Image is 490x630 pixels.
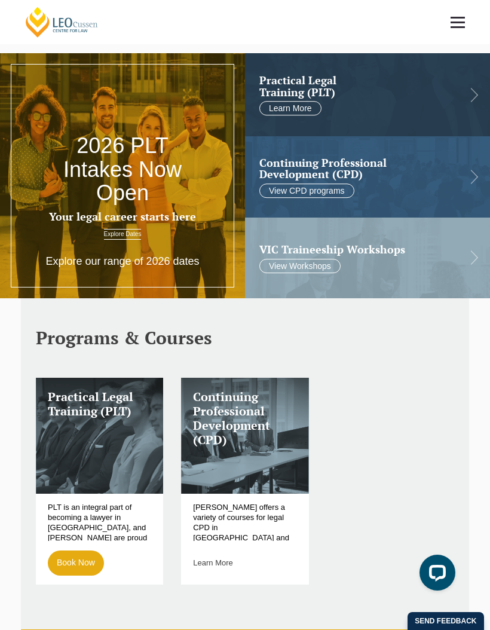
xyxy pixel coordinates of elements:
h2: Continuing Professional Development (CPD) [259,157,457,181]
p: PLT is an integral part of becoming a lawyer in [GEOGRAPHIC_DATA], and [PERSON_NAME] are proud to... [48,503,151,541]
a: View CPD programs [259,184,354,198]
h3: Your legal career starts here [49,211,196,223]
a: Book Now [48,551,104,576]
iframe: LiveChat chat widget [410,550,460,600]
a: [PERSON_NAME] Centre for Law [24,6,100,38]
a: VIC Traineeship Workshops [259,244,457,256]
a: Learn More [193,558,232,567]
a: Explore Dates [104,229,142,240]
a: Practical LegalTraining (PLT) [259,75,457,99]
h2: 2026 PLT Intakes Now Open [49,134,196,205]
h2: Practical Legal Training (PLT) [259,75,457,99]
h3: Continuing Professional Development (CPD) [193,390,296,447]
a: View Workshops [259,259,341,273]
h3: Practical Legal Training (PLT) [48,390,151,418]
a: Continuing Professional Development (CPD) [181,378,308,494]
a: Learn More [259,102,321,116]
p: [PERSON_NAME] offers a variety of courses for legal CPD in [GEOGRAPHIC_DATA] and online, across a... [193,503,296,541]
h2: Programs & Courses [36,328,454,348]
a: Practical Legal Training (PLT) [36,378,163,494]
p: Explore our range of 2026 dates [20,255,225,268]
a: Continuing ProfessionalDevelopment (CPD) [259,157,457,181]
